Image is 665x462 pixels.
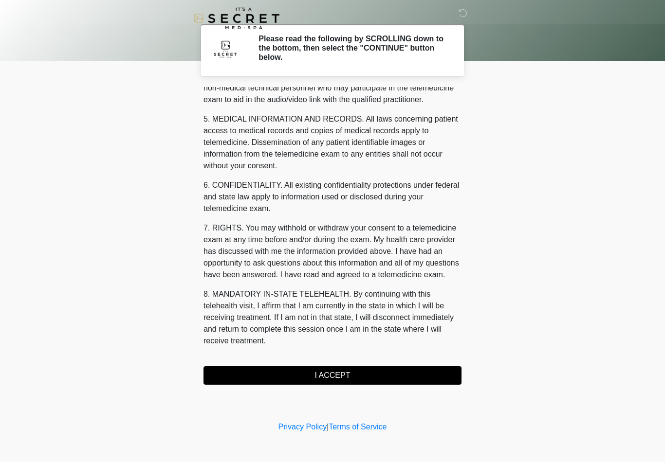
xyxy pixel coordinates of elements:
button: I ACCEPT [203,366,462,385]
a: Privacy Policy [278,423,327,431]
img: Agent Avatar [211,34,240,63]
h2: Please read the following by SCROLLING down to the bottom, then select the "CONTINUE" button below. [259,34,447,62]
a: | [327,423,329,431]
a: Terms of Service [329,423,387,431]
p: 7. RIGHTS. You may withhold or withdraw your consent to a telemedicine exam at any time before an... [203,222,462,281]
img: It's A Secret Med Spa Logo [194,7,279,29]
p: 8. MANDATORY IN-STATE TELEHEALTH. By continuing with this telehealth visit, I affirm that I am cu... [203,288,462,347]
p: 5. MEDICAL INFORMATION AND RECORDS. All laws concerning patient access to medical records and cop... [203,113,462,172]
p: 4. HEALTHCARE INSTITUTION. It's A Secret Med Spa has medical and non-medical technical personnel ... [203,71,462,106]
p: 6. CONFIDENTIALITY. All existing confidentiality protections under federal and state law apply to... [203,179,462,214]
